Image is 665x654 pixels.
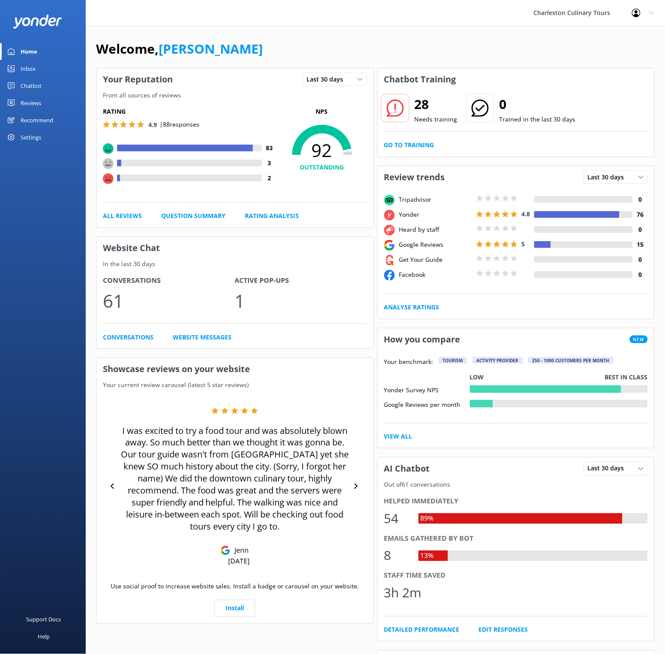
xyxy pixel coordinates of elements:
[384,400,470,408] div: Google Reviews per month
[630,336,648,343] span: New
[384,357,433,367] p: Your benchmark:
[173,333,232,342] a: Website Messages
[21,94,41,112] div: Reviews
[103,107,277,116] h5: Rating
[528,357,614,364] div: 250 - 1000 customers per month
[103,275,235,286] h4: Conversations
[230,546,249,555] p: Jenn
[262,173,277,183] h4: 2
[96,237,373,259] h3: Website Chat
[418,513,436,524] div: 89%
[103,333,153,342] a: Conversations
[633,240,648,249] h4: 15
[111,582,359,591] p: Use social proof to increase website sales. Install a badge or carousel on your website.
[479,625,528,635] a: Edit Responses
[384,496,648,507] div: Helped immediately
[221,546,230,555] img: Google Reviews
[378,458,436,480] h3: AI Chatbot
[384,533,648,545] div: Emails gathered by bot
[13,15,62,29] img: yonder-white-logo.png
[397,255,474,264] div: Get Your Guide
[384,625,460,635] a: Detailed Performance
[397,240,474,249] div: Google Reviews
[120,425,350,533] p: I was excited to try a food tour and was absolutely blown away. So much better than we thought it...
[307,75,349,84] span: Last 30 days
[378,480,655,490] p: Out of 61 conversations
[384,545,410,566] div: 8
[148,121,157,129] span: 4.9
[38,628,50,645] div: Help
[588,173,629,182] span: Last 30 days
[415,115,457,124] p: Needs training
[522,210,530,218] span: 4.8
[633,195,648,204] h4: 0
[96,358,373,380] h3: Showcase reviews on your website
[27,611,61,628] div: Support Docs
[418,551,436,562] div: 13%
[415,94,457,115] h2: 28
[159,40,263,58] a: [PERSON_NAME]
[378,68,463,91] h3: Chatbot Training
[277,163,367,172] h4: OUTSTANDING
[470,372,484,382] p: Low
[96,39,263,59] h1: Welcome,
[378,328,467,351] h3: How you compare
[633,210,648,219] h4: 76
[229,557,250,566] p: [DATE]
[21,129,41,146] div: Settings
[384,303,439,312] a: Analyse Ratings
[384,583,422,603] div: 3h 2m
[384,140,434,150] a: Go to Training
[159,120,199,129] p: | 88 responses
[21,60,36,77] div: Inbox
[397,195,474,204] div: Tripadvisor
[96,259,373,269] p: In the last 30 days
[262,158,277,168] h4: 3
[633,270,648,279] h4: 0
[397,270,474,279] div: Facebook
[21,77,42,94] div: Chatbot
[378,166,451,188] h3: Review trends
[633,225,648,234] h4: 0
[96,380,373,390] p: Your current review carousel (latest 5 star reviews)
[384,385,470,393] div: Yonder Survey NPS
[384,432,412,442] a: View All
[103,286,235,315] p: 61
[96,91,373,100] p: From all sources of reviews
[235,286,367,315] p: 1
[500,94,576,115] h2: 0
[161,211,226,221] a: Question Summary
[384,509,410,529] div: 54
[500,115,576,124] p: Trained in the last 30 days
[397,225,474,234] div: Heard by staff
[633,255,648,264] h4: 0
[235,275,367,286] h4: Active Pop-ups
[397,210,474,219] div: Yonder
[96,68,179,91] h3: Your Reputation
[262,143,277,153] h4: 83
[439,357,467,364] div: Tourism
[472,357,523,364] div: Activity Provider
[103,211,142,221] a: All Reviews
[214,600,255,617] a: Install
[384,570,648,581] div: Staff time saved
[588,464,629,473] span: Last 30 days
[522,240,525,248] span: 5
[277,107,367,116] p: NPS
[21,43,37,60] div: Home
[245,211,299,221] a: Rating Analysis
[277,139,367,161] span: 92
[605,372,648,382] p: Best in class
[21,112,53,129] div: Recommend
